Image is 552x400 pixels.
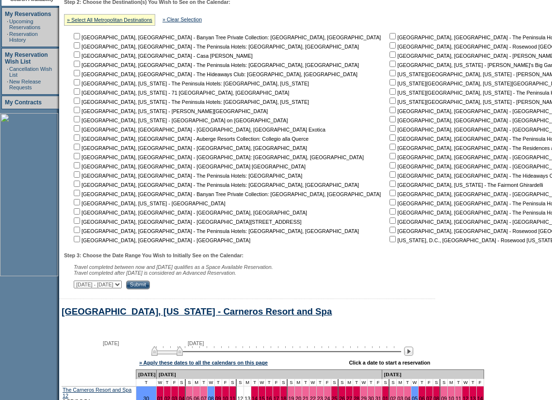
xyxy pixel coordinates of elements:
td: S [339,379,346,386]
nobr: [GEOGRAPHIC_DATA], [US_STATE] - [GEOGRAPHIC_DATA] [72,200,226,206]
td: S [331,379,339,386]
nobr: [GEOGRAPHIC_DATA], [GEOGRAPHIC_DATA] - The Peninsula Hotels: [GEOGRAPHIC_DATA], [GEOGRAPHIC_DATA] [72,62,359,68]
td: S [237,379,244,386]
td: · [7,31,8,43]
a: Cancellation Wish List [9,66,52,78]
td: M [193,379,200,386]
nobr: [GEOGRAPHIC_DATA], [GEOGRAPHIC_DATA] - [GEOGRAPHIC_DATA], [GEOGRAPHIC_DATA] [72,145,307,151]
nobr: [GEOGRAPHIC_DATA], [GEOGRAPHIC_DATA] - Auberge Resorts Collection: Collegio alla Querce [72,136,308,142]
nobr: [GEOGRAPHIC_DATA], [GEOGRAPHIC_DATA] - Banyan Tree Private Collection: [GEOGRAPHIC_DATA], [GEOGRA... [72,34,381,40]
nobr: [GEOGRAPHIC_DATA], [GEOGRAPHIC_DATA] - The Peninsula Hotels: [GEOGRAPHIC_DATA], [GEOGRAPHIC_DATA] [72,228,359,234]
nobr: [GEOGRAPHIC_DATA], [GEOGRAPHIC_DATA] - The Peninsula Hotels: [GEOGRAPHIC_DATA], [GEOGRAPHIC_DATA] [72,44,359,50]
nobr: [GEOGRAPHIC_DATA], [US_STATE] - [GEOGRAPHIC_DATA] on [GEOGRAPHIC_DATA] [72,117,288,123]
span: Travel completed between now and [DATE] qualifies as a Space Available Reservation. [74,264,273,270]
div: Click a date to start a reservation [349,360,430,366]
td: F [273,379,280,386]
a: Upcoming Reservations [9,18,40,30]
td: T [470,379,477,386]
td: W [157,379,164,386]
td: S [229,379,237,386]
img: Next [404,347,413,356]
td: · [7,66,8,78]
nobr: [GEOGRAPHIC_DATA], [GEOGRAPHIC_DATA] - Casa [PERSON_NAME] [72,53,253,59]
td: T [368,379,375,386]
td: [DATE] [157,369,382,379]
td: W [360,379,368,386]
nobr: Travel completed after [DATE] is considered an Advanced Reservation. [74,270,236,276]
a: My Contracts [5,99,42,106]
td: T [215,379,222,386]
td: T [404,379,411,386]
td: F [171,379,179,386]
td: F [222,379,229,386]
td: T [353,379,360,386]
a: » Clear Selection [162,17,202,22]
td: T [136,379,157,386]
a: Reservation History [9,31,38,43]
td: [DATE] [382,369,484,379]
nobr: [GEOGRAPHIC_DATA], [US_STATE] - The Peninsula Hotels: [GEOGRAPHIC_DATA], [US_STATE] [72,81,309,86]
td: M [244,379,251,386]
td: S [433,379,441,386]
td: M [346,379,353,386]
nobr: [GEOGRAPHIC_DATA], [GEOGRAPHIC_DATA] - The Hideaways Club: [GEOGRAPHIC_DATA], [GEOGRAPHIC_DATA] [72,71,357,77]
a: My Reservation Wish List [5,51,48,65]
td: · [7,79,8,90]
td: W [208,379,215,386]
b: Step 3: Choose the Date Range You Wish to Initially See on the Calendar: [64,252,244,258]
td: F [426,379,433,386]
td: [DATE] [136,369,157,379]
nobr: [GEOGRAPHIC_DATA], [US_STATE] - [PERSON_NAME][GEOGRAPHIC_DATA] [72,108,268,114]
td: S [440,379,448,386]
nobr: [GEOGRAPHIC_DATA], [GEOGRAPHIC_DATA] - The Peninsula Hotels: [GEOGRAPHIC_DATA] [72,173,302,179]
a: [GEOGRAPHIC_DATA], [US_STATE] - Carneros Resort and Spa [62,306,332,317]
td: S [179,379,186,386]
span: [DATE] [188,340,204,346]
nobr: [GEOGRAPHIC_DATA], [GEOGRAPHIC_DATA] - The Peninsula Hotels: [GEOGRAPHIC_DATA], [GEOGRAPHIC_DATA] [72,182,359,188]
nobr: [GEOGRAPHIC_DATA], [GEOGRAPHIC_DATA] - [GEOGRAPHIC_DATA], [GEOGRAPHIC_DATA] Exotica [72,127,325,133]
nobr: [GEOGRAPHIC_DATA], [GEOGRAPHIC_DATA] - [GEOGRAPHIC_DATA] [GEOGRAPHIC_DATA] [72,164,306,169]
td: W [462,379,470,386]
td: S [288,379,295,386]
td: S [382,379,390,386]
a: » Select All Metropolitan Destinations [67,17,152,23]
input: Submit [126,281,150,289]
td: T [164,379,171,386]
td: F [324,379,331,386]
nobr: [GEOGRAPHIC_DATA], [GEOGRAPHIC_DATA] - [GEOGRAPHIC_DATA]: [GEOGRAPHIC_DATA], [GEOGRAPHIC_DATA] [72,154,364,160]
nobr: [GEOGRAPHIC_DATA], [US_STATE] - The Fairmont Ghirardelli [388,182,543,188]
td: S [186,379,193,386]
nobr: [GEOGRAPHIC_DATA], [GEOGRAPHIC_DATA] - Banyan Tree Private Collection: [GEOGRAPHIC_DATA], [GEOGRA... [72,191,381,197]
td: T [317,379,324,386]
span: [DATE] [103,340,119,346]
td: W [411,379,419,386]
td: M [397,379,404,386]
a: New Release Requests [9,79,41,90]
td: T [419,379,426,386]
td: T [200,379,208,386]
nobr: [GEOGRAPHIC_DATA], [US_STATE] - 71 [GEOGRAPHIC_DATA], [GEOGRAPHIC_DATA] [72,90,289,96]
a: The Carneros Resort and Spa 12 [63,387,131,399]
td: T [302,379,309,386]
td: F [477,379,484,386]
td: T [455,379,462,386]
nobr: [GEOGRAPHIC_DATA], [GEOGRAPHIC_DATA] - [GEOGRAPHIC_DATA], [GEOGRAPHIC_DATA] [72,210,307,216]
td: S [280,379,288,386]
td: T [266,379,273,386]
td: M [448,379,455,386]
td: M [295,379,302,386]
td: T [251,379,259,386]
td: W [309,379,317,386]
a: » Apply these dates to all the calendars on this page [139,360,268,366]
nobr: [GEOGRAPHIC_DATA], [US_STATE] - The Peninsula Hotels: [GEOGRAPHIC_DATA], [US_STATE] [72,99,309,105]
td: F [375,379,382,386]
td: · [7,18,8,30]
nobr: [GEOGRAPHIC_DATA], [GEOGRAPHIC_DATA] - [GEOGRAPHIC_DATA] [72,237,250,243]
nobr: [GEOGRAPHIC_DATA], [GEOGRAPHIC_DATA] - [GEOGRAPHIC_DATA][STREET_ADDRESS] [72,219,302,225]
a: My Reservations [5,11,51,17]
td: S [390,379,397,386]
td: W [259,379,266,386]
